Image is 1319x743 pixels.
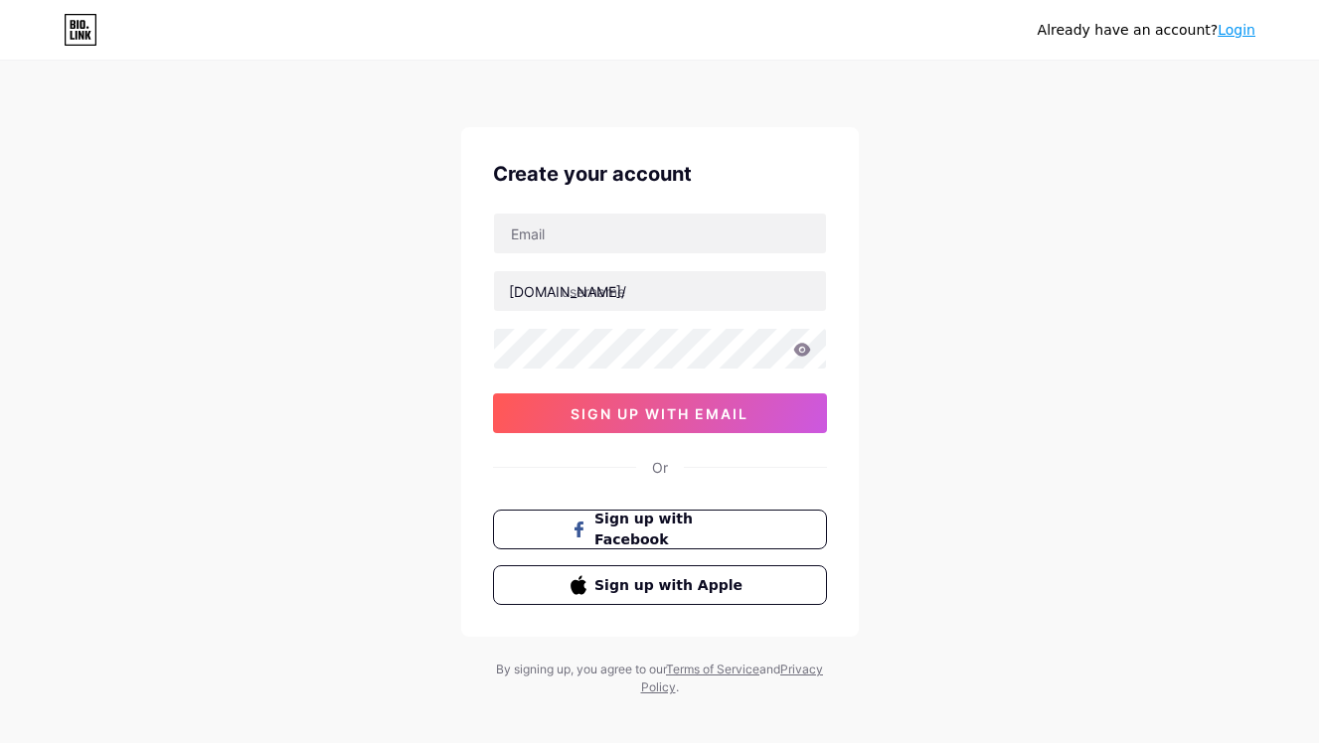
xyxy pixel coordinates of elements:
[666,662,759,676] a: Terms of Service
[491,661,829,696] div: By signing up, you agree to our and .
[1218,22,1255,38] a: Login
[1038,20,1255,41] div: Already have an account?
[493,510,827,549] button: Sign up with Facebook
[509,281,626,302] div: [DOMAIN_NAME]/
[494,214,826,253] input: Email
[493,393,827,433] button: sign up with email
[494,271,826,311] input: username
[594,509,748,550] span: Sign up with Facebook
[594,575,748,596] span: Sign up with Apple
[493,565,827,605] button: Sign up with Apple
[652,457,668,478] div: Or
[493,159,827,189] div: Create your account
[571,405,748,422] span: sign up with email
